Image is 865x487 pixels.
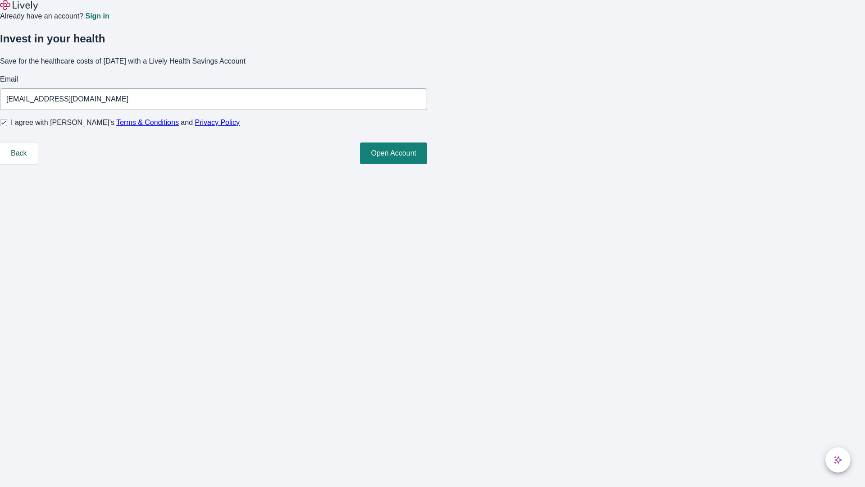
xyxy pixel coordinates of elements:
a: Sign in [85,13,109,20]
a: Terms & Conditions [116,119,179,126]
button: Open Account [360,142,427,164]
span: I agree with [PERSON_NAME]’s and [11,117,240,128]
a: Privacy Policy [195,119,240,126]
svg: Lively AI Assistant [833,455,842,464]
button: chat [825,447,851,473]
